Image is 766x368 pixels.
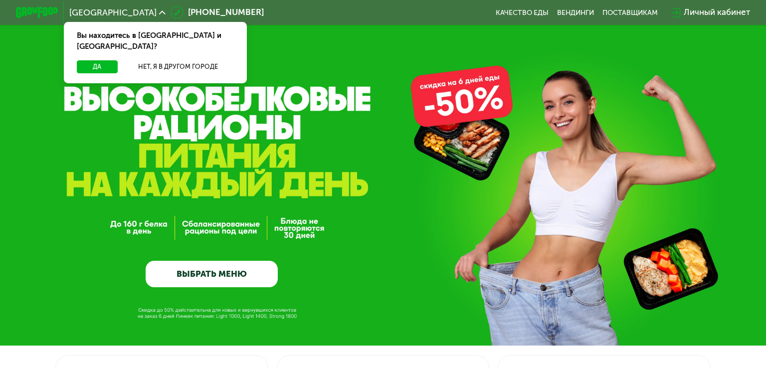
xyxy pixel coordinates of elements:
div: Личный кабинет [684,6,750,19]
a: ВЫБРАТЬ МЕНЮ [146,261,278,287]
button: Да [77,60,118,73]
a: [PHONE_NUMBER] [171,6,263,19]
a: Вендинги [557,8,594,17]
button: Нет, я в другом городе [122,60,234,73]
span: [GEOGRAPHIC_DATA] [69,8,157,17]
div: Вы находитесь в [GEOGRAPHIC_DATA] и [GEOGRAPHIC_DATA]? [64,22,247,60]
a: Качество еды [496,8,549,17]
div: поставщикам [602,8,658,17]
